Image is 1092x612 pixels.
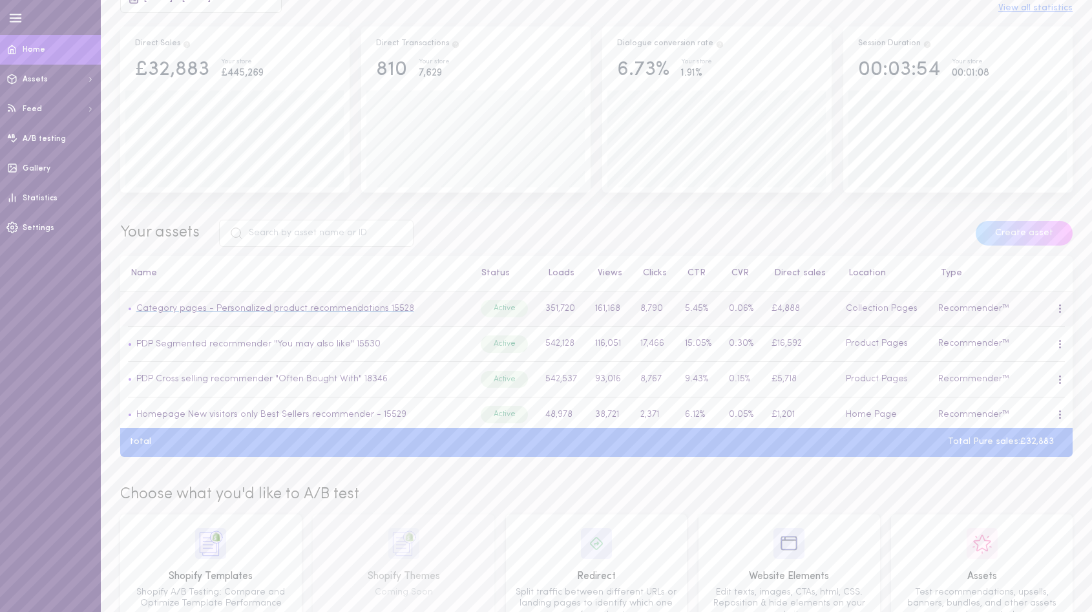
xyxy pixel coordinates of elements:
[681,269,706,278] button: CTR
[764,326,838,362] td: £16,592
[538,397,587,432] td: 48,978
[195,528,226,559] img: icon
[132,339,381,349] a: PDP Segmented recommender "You may also like" 15530
[376,38,460,50] div: Direct Transactions
[475,269,510,278] button: Status
[587,397,633,432] td: 38,721
[846,410,897,419] span: Home Page
[677,326,721,362] td: 15.05%
[419,65,450,81] div: 7,629
[721,397,764,432] td: 0.05%
[128,374,132,384] span: •
[219,220,414,247] input: Search by asset name or ID
[633,291,677,327] td: 8,790
[721,291,764,327] td: 0.06%
[677,362,721,397] td: 9.43%
[633,362,677,397] td: 8,767
[124,269,157,278] button: Name
[481,371,528,388] div: Active
[721,326,764,362] td: 0.30%
[538,326,587,362] td: 542,128
[481,335,528,352] div: Active
[681,59,712,66] div: Your store
[677,397,721,432] td: 6.12%
[617,38,724,50] div: Dialogue conversion rate
[768,269,826,278] button: Direct sales
[23,105,42,113] span: Feed
[764,362,838,397] td: £5,718
[846,339,908,348] span: Product Pages
[120,225,200,240] span: Your assets
[896,569,1068,585] div: Assets
[451,39,460,47] span: Total transactions from users who clicked on a product through Dialogue assets, and purchased the...
[541,269,574,278] button: Loads
[388,528,419,559] img: icon
[376,59,407,81] div: 810
[703,569,876,585] div: Website Elements
[136,410,406,419] a: Homepage New visitors only Best Sellers recommender - 15529
[998,4,1073,13] button: View all statistics
[938,304,1009,313] span: Recommender™
[587,326,633,362] td: 116,051
[858,59,940,81] div: 00:03:54
[715,39,724,47] span: The percentage of users who interacted with one of Dialogue`s assets and ended up purchasing in t...
[128,339,132,349] span: •
[633,397,677,432] td: 2,371
[633,326,677,362] td: 17,466
[938,438,1064,447] div: Total Pure sales: £32,883
[182,39,191,47] span: Direct Sales are the result of users clicking on a product and then purchasing the exact same pro...
[764,291,838,327] td: £4,888
[510,569,683,585] div: Redirect
[135,59,209,81] div: £32,883
[617,59,669,81] div: 6.73%
[317,569,490,585] div: Shopify Themes
[764,397,838,432] td: £1,201
[976,221,1073,246] button: Create asset
[23,135,66,143] span: A/B testing
[938,410,1009,419] span: Recommender™
[135,38,191,50] div: Direct Sales
[136,304,414,313] a: Category pages - Personalized product recommendations 15528
[858,38,932,50] div: Session Duration
[938,374,1009,384] span: Recommender™
[923,39,932,47] span: Track how your session duration increase once users engage with your Assets
[128,410,132,419] span: •
[23,46,45,54] span: Home
[23,224,54,232] span: Settings
[132,304,414,313] a: Category pages - Personalized product recommendations 15528
[136,339,381,349] a: PDP Segmented recommender "You may also like" 15530
[120,438,161,447] div: total
[952,65,989,81] div: 00:01:08
[846,374,908,384] span: Product Pages
[842,269,886,278] button: Location
[125,587,297,609] div: Shopify A/B Testing: Compare and Optimize Template Performance
[636,269,667,278] button: Clicks
[677,291,721,327] td: 5.45%
[132,410,406,419] a: Homepage New visitors only Best Sellers recommender - 15529
[481,406,528,423] div: Active
[587,291,633,327] td: 161,168
[120,487,359,502] span: Choose what you'd like to A/B test
[587,362,633,397] td: 93,016
[128,304,132,313] span: •
[538,362,587,397] td: 542,537
[773,528,804,559] img: icon
[681,65,712,81] div: 1.91%
[221,59,264,66] div: Your store
[952,59,989,66] div: Your store
[846,304,918,313] span: Collection Pages
[136,374,388,384] a: PDP Cross selling recommender "Often Bought With" 18346
[725,269,749,278] button: CVR
[591,269,622,278] button: Views
[938,339,1009,348] span: Recommender™
[481,300,528,317] div: Active
[125,569,297,585] div: Shopify Templates
[23,165,50,173] span: Gallery
[967,528,998,559] img: icon
[23,195,58,202] span: Statistics
[581,528,612,559] img: icon
[23,76,48,83] span: Assets
[132,374,388,384] a: PDP Cross selling recommender "Often Bought With" 18346
[221,65,264,81] div: £445,269
[538,291,587,327] td: 351,720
